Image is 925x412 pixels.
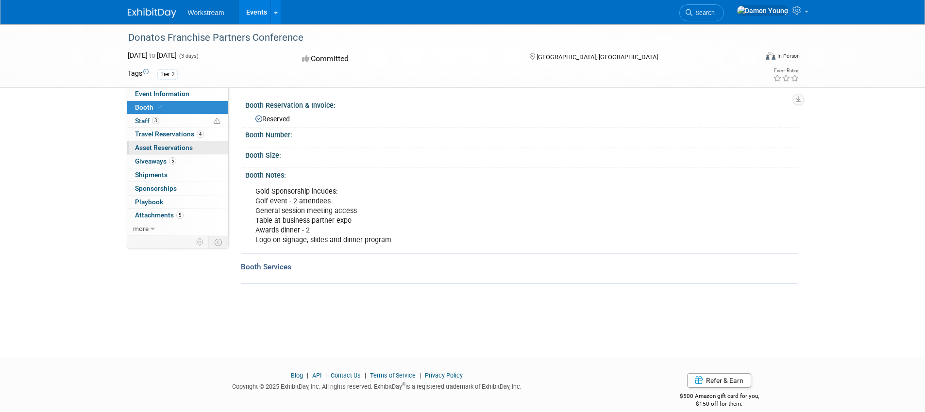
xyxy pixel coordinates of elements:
[127,128,228,141] a: Travel Reservations4
[208,236,228,248] td: Toggle Event Tabs
[125,29,743,47] div: Donatos Franchise Partners Conference
[417,372,423,379] span: |
[158,104,163,110] i: Booth reservation complete
[135,144,193,151] span: Asset Reservations
[700,50,800,65] div: Event Format
[777,52,800,60] div: In-Person
[245,168,798,180] div: Booth Notes:
[687,373,751,388] a: Refer & Earn
[370,372,416,379] a: Terms of Service
[135,90,189,98] span: Event Information
[402,382,405,387] sup: ®
[249,182,690,250] div: Gold Sponsorship incudes: Golf event - 2 attendees General session meeting access Table at busine...
[135,211,184,219] span: Attachments
[362,372,369,379] span: |
[252,112,790,124] div: Reserved
[127,115,228,128] a: Staff3
[157,69,178,80] div: Tier 2
[128,8,176,18] img: ExhibitDay
[133,225,149,232] span: more
[127,155,228,168] a: Giveaways5
[128,68,149,80] td: Tags
[135,171,168,179] span: Shipments
[245,148,798,160] div: Booth Size:
[169,157,176,165] span: 5
[241,262,798,272] div: Booth Services
[127,101,228,114] a: Booth
[135,184,177,192] span: Sponsorships
[192,236,209,248] td: Personalize Event Tab Strip
[312,372,321,379] a: API
[214,117,220,126] span: Potential Scheduling Conflict -- at least one attendee is tagged in another overlapping event.
[148,51,157,59] span: to
[679,4,724,21] a: Search
[245,128,798,140] div: Booth Number:
[127,222,228,235] a: more
[127,87,228,100] a: Event Information
[127,196,228,209] a: Playbook
[178,53,199,59] span: (3 days)
[135,157,176,165] span: Giveaways
[128,380,627,391] div: Copyright © 2025 ExhibitDay, Inc. All rights reserved. ExhibitDay is a registered trademark of Ex...
[245,98,798,110] div: Booth Reservation & Invoice:
[304,372,311,379] span: |
[135,198,163,206] span: Playbook
[188,9,224,16] span: Workstream
[197,131,204,138] span: 4
[641,400,798,408] div: $150 off for them.
[425,372,463,379] a: Privacy Policy
[766,52,775,60] img: Format-Inperson.png
[641,386,798,408] div: $500 Amazon gift card for you,
[135,130,204,138] span: Travel Reservations
[135,117,159,125] span: Staff
[323,372,329,379] span: |
[692,9,715,16] span: Search
[127,182,228,195] a: Sponsorships
[773,68,799,73] div: Event Rating
[299,50,514,67] div: Committed
[127,168,228,181] a: Shipments
[128,51,177,59] span: [DATE] [DATE]
[331,372,361,379] a: Contact Us
[152,117,159,124] span: 3
[291,372,303,379] a: Blog
[127,141,228,154] a: Asset Reservations
[537,53,658,61] span: [GEOGRAPHIC_DATA], [GEOGRAPHIC_DATA]
[737,5,789,16] img: Damon Young
[176,212,184,219] span: 5
[135,103,165,111] span: Booth
[127,209,228,222] a: Attachments5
